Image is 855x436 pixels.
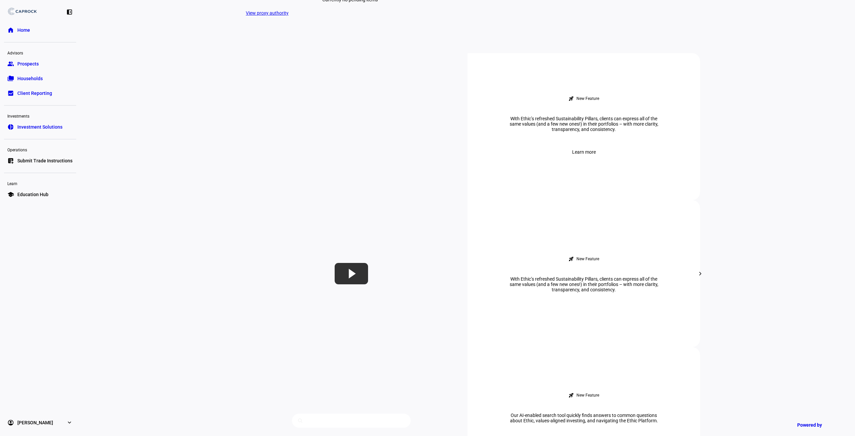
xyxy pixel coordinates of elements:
div: Investments [4,111,76,120]
mat-icon: rocket_launch [568,256,574,262]
div: New Feature [576,96,599,101]
eth-mat-symbol: home [7,27,14,33]
span: Submit Trade Instructions [17,157,72,164]
eth-mat-symbol: bid_landscape [7,90,14,97]
div: Operations [4,145,76,154]
span: Households [17,75,43,82]
span: Prospects [17,60,39,67]
div: Our AI-enabled search tool quickly finds answers to common questions about Ethic, values-aligned ... [500,413,667,423]
eth-mat-symbol: school [7,191,14,198]
eth-mat-symbol: left_panel_close [66,9,73,15]
span: Client Reporting [17,90,52,97]
span: Home [17,27,30,33]
a: pie_chartInvestment Solutions [4,120,76,134]
eth-mat-symbol: group [7,60,14,67]
span: [PERSON_NAME] [17,419,53,426]
div: Advisors [4,48,76,57]
mat-icon: rocket_launch [568,393,574,398]
span: Investment Solutions [17,124,62,130]
a: View proxy authority [246,10,289,16]
div: Learn [4,178,76,188]
button: Learn more [564,145,604,159]
eth-mat-symbol: folder_copy [7,75,14,82]
mat-icon: rocket_launch [568,96,574,101]
a: Powered by [794,419,845,431]
a: groupProspects [4,57,76,70]
mat-icon: chevron_right [696,270,704,278]
div: With Ethic’s refreshed Sustainability Pillars, clients can express all of the same values (and a ... [500,276,667,292]
span: Learn more [572,145,596,159]
div: With Ethic’s refreshed Sustainability Pillars, clients can express all of the same values (and a ... [500,116,667,132]
eth-mat-symbol: list_alt_add [7,157,14,164]
eth-mat-symbol: expand_more [66,419,73,426]
div: New Feature [576,256,599,262]
a: bid_landscapeClient Reporting [4,87,76,100]
a: folder_copyHouseholds [4,72,76,85]
a: homeHome [4,23,76,37]
eth-mat-symbol: pie_chart [7,124,14,130]
eth-mat-symbol: account_circle [7,419,14,426]
div: New Feature [576,393,599,398]
span: Education Hub [17,191,48,198]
